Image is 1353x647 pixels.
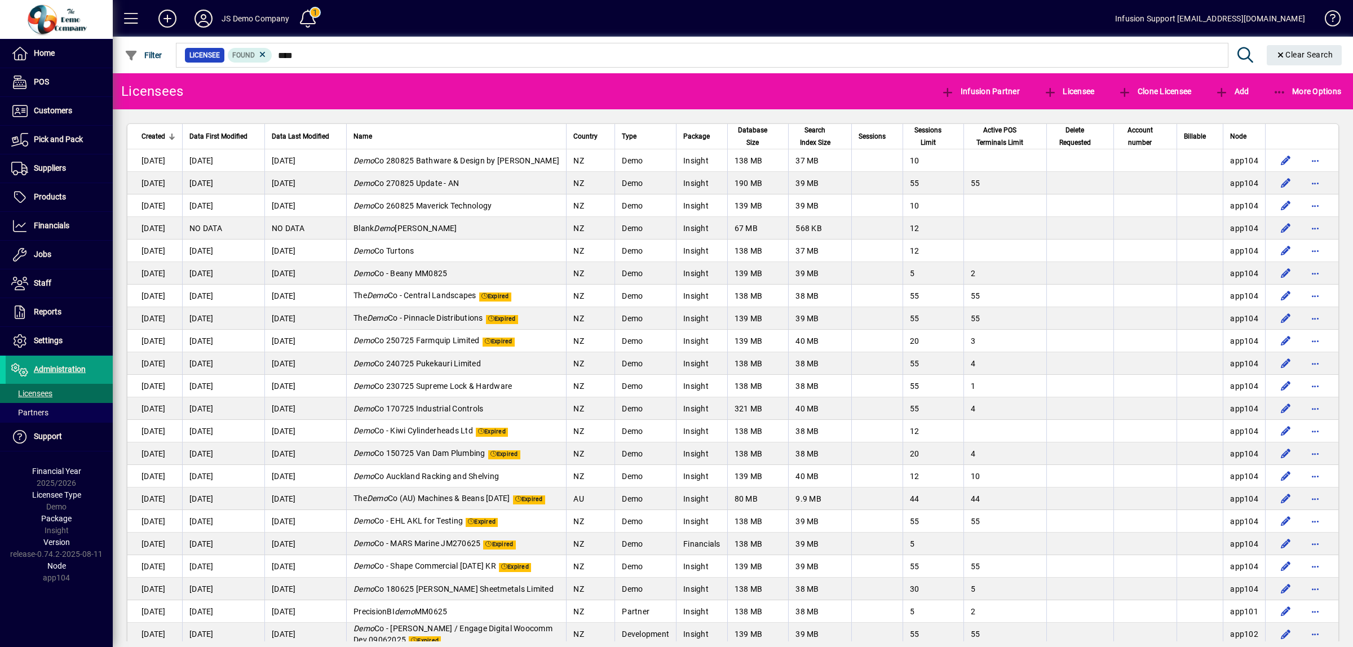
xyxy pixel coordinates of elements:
td: 4 [963,352,1046,375]
td: [DATE] [264,375,346,397]
td: 38 MB [788,352,851,375]
button: Clone Licensee [1115,81,1194,101]
span: Created [142,130,165,143]
td: [DATE] [182,352,264,375]
td: 55 [903,172,963,194]
td: 138 MB [727,285,789,307]
button: More options [1306,602,1324,621]
em: Demo [353,156,374,165]
a: Support [6,423,113,451]
td: [DATE] [182,307,264,330]
em: Demo [353,426,374,435]
td: [DATE] [264,397,346,420]
div: Database Size [735,124,782,149]
button: More options [1306,377,1324,395]
button: Profile [185,8,222,29]
td: [DATE] [182,375,264,397]
td: NZ [566,262,614,285]
button: More options [1306,422,1324,440]
a: Settings [6,327,113,355]
td: 139 MB [727,330,789,352]
td: [DATE] [182,420,264,442]
td: 3 [963,330,1046,352]
span: app104.prod.infusionbusinesssoftware.com [1230,224,1258,233]
em: Demo [353,201,374,210]
em: Demo [353,382,374,391]
span: Name [353,130,372,143]
span: Staff [34,278,51,287]
span: app104.prod.infusionbusinesssoftware.com [1230,314,1258,323]
button: Edit [1277,625,1295,643]
em: Demo [353,179,374,188]
td: NZ [566,397,614,420]
td: [DATE] [182,172,264,194]
span: Suppliers [34,163,66,172]
a: Partners [6,403,113,422]
em: Demo [353,269,374,278]
td: Demo [614,240,676,262]
button: Edit [1277,535,1295,553]
td: NZ [566,217,614,240]
a: POS [6,68,113,96]
span: Co 280825 Bathware & Design by [PERSON_NAME] [353,156,559,165]
span: Pick and Pack [34,135,83,144]
span: Clear Search [1276,50,1333,59]
td: [DATE] [264,285,346,307]
button: Edit [1277,152,1295,170]
button: More Options [1270,81,1345,101]
button: More options [1306,197,1324,215]
td: 55 [903,375,963,397]
span: The Co - Pinnacle Distributions [353,313,483,322]
td: [DATE] [127,217,182,240]
span: Co - Kiwi Cylinderheads Ltd [353,426,473,435]
span: app104.prod.infusionbusinesssoftware.com [1230,359,1258,368]
span: Data Last Modified [272,130,329,143]
td: 12 [903,217,963,240]
td: Demo [614,172,676,194]
span: Co 250725 Farmquip Limited [353,336,480,345]
button: Edit [1277,512,1295,530]
div: Search Index Size [795,124,844,149]
span: Licensee [189,50,220,61]
div: JS Demo Company [222,10,290,28]
td: 139 MB [727,194,789,217]
td: Insight [676,217,727,240]
td: Insight [676,285,727,307]
td: NZ [566,442,614,465]
td: 39 MB [788,172,851,194]
td: NZ [566,194,614,217]
button: More options [1306,445,1324,463]
td: 5 [903,262,963,285]
td: 138 MB [727,375,789,397]
td: 38 MB [788,420,851,442]
span: Sessions [859,130,886,143]
td: NO DATA [182,217,264,240]
em: Demo [374,224,395,233]
button: More options [1306,512,1324,530]
td: 40 MB [788,330,851,352]
td: Insight [676,420,727,442]
td: 55 [903,307,963,330]
td: [DATE] [127,172,182,194]
td: Demo [614,375,676,397]
td: NZ [566,330,614,352]
td: 190 MB [727,172,789,194]
td: [DATE] [182,262,264,285]
td: 12 [903,240,963,262]
div: Node [1230,130,1258,143]
button: Edit [1277,264,1295,282]
td: [DATE] [127,375,182,397]
td: [DATE] [182,330,264,352]
td: [DATE] [264,172,346,194]
span: Node [1230,130,1246,143]
td: [DATE] [127,420,182,442]
button: Edit [1277,309,1295,327]
td: [DATE] [127,194,182,217]
td: 139 MB [727,307,789,330]
button: More options [1306,264,1324,282]
button: More options [1306,400,1324,418]
td: [DATE] [127,285,182,307]
span: Products [34,192,66,201]
td: 138 MB [727,352,789,375]
td: [DATE] [127,149,182,172]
